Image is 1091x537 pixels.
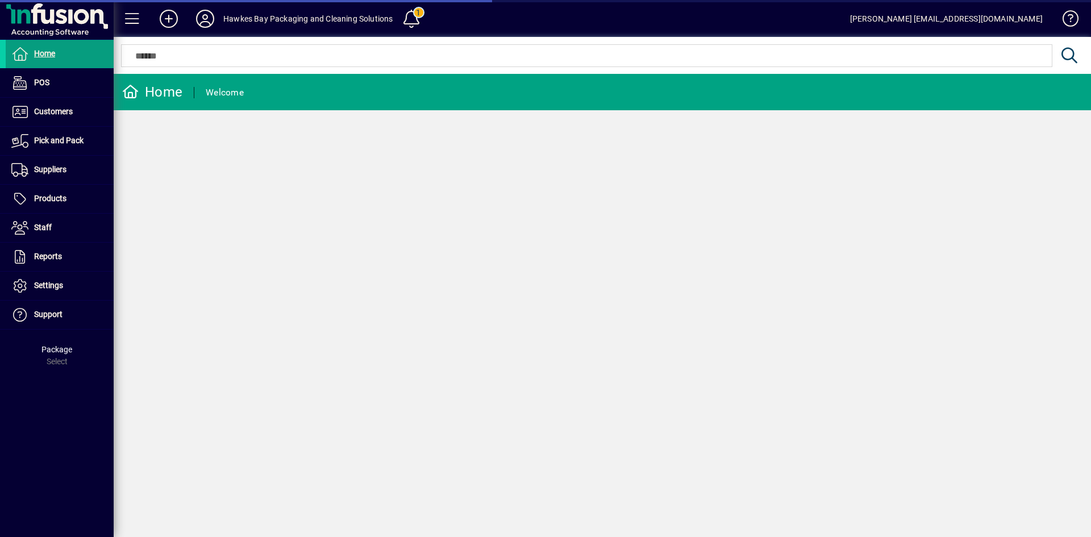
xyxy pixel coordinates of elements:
a: Support [6,301,114,329]
button: Profile [187,9,223,29]
span: Support [34,310,63,319]
a: Pick and Pack [6,127,114,155]
a: Reports [6,243,114,271]
a: Knowledge Base [1054,2,1077,39]
span: Settings [34,281,63,290]
a: Products [6,185,114,213]
span: Products [34,194,66,203]
a: Settings [6,272,114,300]
span: POS [34,78,49,87]
span: Suppliers [34,165,66,174]
div: Welcome [206,84,244,102]
span: Reports [34,252,62,261]
span: Home [34,49,55,58]
div: Hawkes Bay Packaging and Cleaning Solutions [223,10,393,28]
div: Home [122,83,182,101]
button: Add [151,9,187,29]
a: Staff [6,214,114,242]
div: [PERSON_NAME] [EMAIL_ADDRESS][DOMAIN_NAME] [850,10,1043,28]
span: Package [41,345,72,354]
span: Pick and Pack [34,136,84,145]
a: Customers [6,98,114,126]
a: POS [6,69,114,97]
span: Staff [34,223,52,232]
a: Suppliers [6,156,114,184]
span: Customers [34,107,73,116]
